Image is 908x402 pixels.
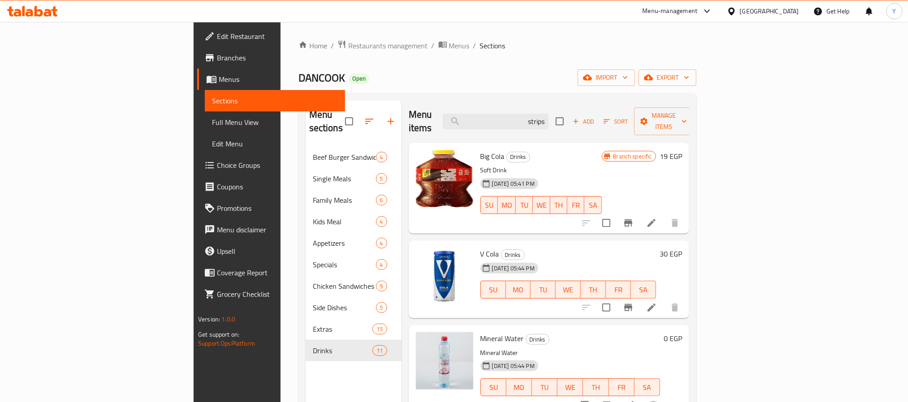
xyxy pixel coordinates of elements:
button: FR [609,378,635,396]
span: Restaurants management [348,40,428,51]
button: Add section [380,111,402,132]
span: Sort sections [359,111,380,132]
span: Manage items [641,110,687,133]
button: SU [480,196,498,214]
button: WE [533,196,550,214]
span: 15 [373,325,386,334]
button: TH [550,196,567,214]
span: Single Meals [313,173,376,184]
span: Add item [569,115,598,128]
span: Drinks [502,250,524,260]
button: SA [635,378,660,396]
span: Drinks [313,345,373,356]
button: Add [569,115,598,128]
span: SU [484,381,503,394]
a: Edit menu item [646,218,657,228]
span: Full Menu View [212,117,338,128]
div: Drinks [526,334,549,345]
span: Big Cola [480,150,505,163]
button: SA [631,281,656,299]
div: Appetizers [313,238,376,248]
span: Beef Burger Sandwiches [313,152,376,163]
span: FR [610,283,627,296]
button: WE [556,281,581,299]
span: WE [561,381,579,394]
span: Extras [313,324,373,334]
span: Select to update [597,214,616,232]
span: Select to update [597,298,616,317]
div: Extras15 [306,318,402,340]
div: Appetizers4 [306,232,402,254]
a: Promotions [197,197,345,219]
button: TU [531,281,556,299]
a: Menus [197,68,345,90]
div: Beef Burger Sandwiches4 [306,146,402,168]
span: 4 [376,218,387,226]
span: [DATE] 05:44 PM [489,264,538,273]
span: 4 [376,261,387,269]
span: Open [349,75,369,82]
button: SA [584,196,601,214]
span: WE [559,283,577,296]
span: SA [588,199,598,212]
button: TH [581,281,606,299]
div: Family Meals6 [306,189,402,211]
div: items [376,173,387,184]
span: 4 [376,153,387,162]
img: Mineral Water [416,332,473,389]
button: TU [532,378,558,396]
div: items [372,324,387,334]
a: Sections [205,90,345,111]
span: SA [638,381,657,394]
span: Select section [550,112,569,131]
div: Specials [313,259,376,270]
span: 9 [376,282,387,291]
div: [GEOGRAPHIC_DATA] [740,6,799,16]
span: Choice Groups [217,160,338,171]
span: 1.0.0 [221,313,235,325]
span: FR [613,381,631,394]
span: Family Meals [313,195,376,205]
button: FR [606,281,631,299]
span: Side Dishes [313,302,376,313]
div: items [376,259,387,270]
span: TH [587,381,605,394]
span: import [585,72,628,83]
button: MO [506,378,532,396]
div: items [376,238,387,248]
span: Sort items [598,115,634,128]
input: search [443,114,549,129]
span: Coverage Report [217,267,338,278]
button: Branch-specific-item [618,212,639,234]
a: Coverage Report [197,262,345,283]
div: Single Meals5 [306,168,402,189]
span: Menus [449,40,470,51]
span: Menus [219,74,338,85]
span: Sort [604,116,628,127]
li: / [473,40,476,51]
span: Version: [198,313,220,325]
span: Coupons [217,181,338,192]
span: Drinks [507,152,530,162]
span: Drinks [526,334,549,345]
span: [DATE] 05:44 PM [489,362,538,370]
a: Edit Restaurant [197,26,345,47]
div: Open [349,73,369,84]
div: Chicken Sandwiches [313,281,376,291]
span: [DATE] 05:41 PM [489,180,538,188]
button: MO [506,281,531,299]
a: Branches [197,47,345,68]
button: FR [567,196,584,214]
span: TH [584,283,602,296]
span: FR [571,199,581,212]
span: MO [502,199,512,212]
li: / [432,40,435,51]
div: Drinks [506,152,530,163]
div: Drinks [501,249,525,260]
img: V Cola [416,248,473,305]
a: Upsell [197,240,345,262]
a: Choice Groups [197,154,345,176]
